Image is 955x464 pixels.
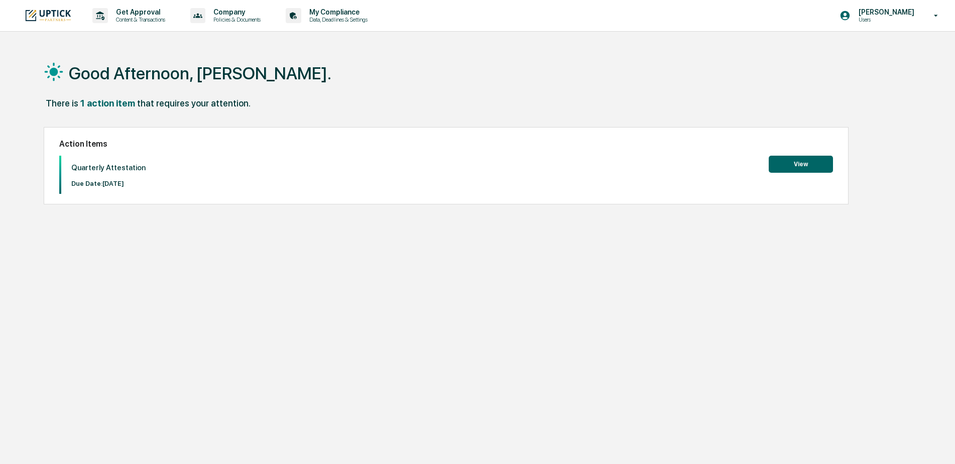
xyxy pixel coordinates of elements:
div: that requires your attention. [137,98,251,108]
img: logo [24,9,72,22]
div: There is [46,98,78,108]
p: Users [851,16,919,23]
p: [PERSON_NAME] [851,8,919,16]
div: 1 action item [80,98,135,108]
p: Due Date: [DATE] [71,180,146,187]
p: My Compliance [301,8,373,16]
p: Policies & Documents [205,16,266,23]
a: View [769,159,833,168]
p: Quarterly Attestation [71,163,146,172]
p: Get Approval [108,8,170,16]
h2: Action Items [59,139,833,149]
p: Content & Transactions [108,16,170,23]
p: Company [205,8,266,16]
button: View [769,156,833,173]
p: Data, Deadlines & Settings [301,16,373,23]
h1: Good Afternoon, [PERSON_NAME]. [69,63,331,83]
